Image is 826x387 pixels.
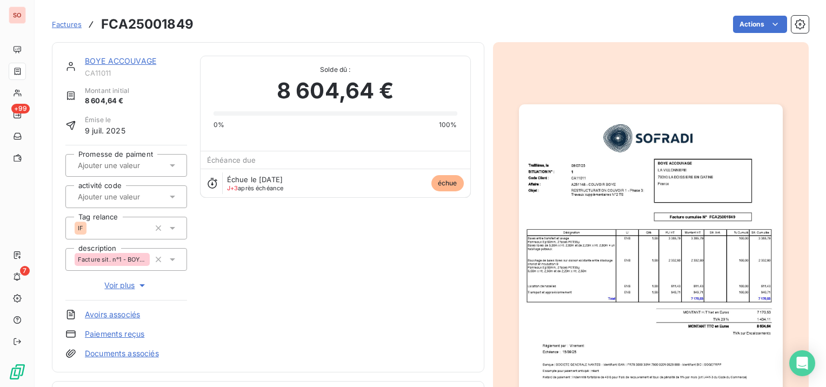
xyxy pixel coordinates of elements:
[431,175,464,191] span: échue
[207,156,256,164] span: Échéance due
[9,363,26,381] img: Logo LeanPay
[277,75,394,107] span: 8 604,64 €
[439,120,457,130] span: 100%
[77,192,185,202] input: Ajouter une valeur
[227,175,283,184] span: Échue le [DATE]
[733,16,787,33] button: Actions
[52,19,82,30] a: Factures
[52,20,82,29] span: Factures
[85,69,187,77] span: CA11011
[85,86,129,96] span: Montant initial
[85,125,125,136] span: 9 juil. 2025
[227,185,284,191] span: après échéance
[85,115,125,125] span: Émise le
[9,6,26,24] div: SO
[85,96,129,106] span: 8 604,64 €
[20,266,30,276] span: 7
[227,184,238,192] span: J+3
[101,15,194,34] h3: FCA25001849
[789,350,815,376] div: Open Intercom Messenger
[104,280,148,291] span: Voir plus
[11,104,30,114] span: +99
[214,120,224,130] span: 0%
[85,348,159,359] a: Documents associés
[85,309,140,320] a: Avoirs associés
[214,65,457,75] span: Solde dû :
[85,56,156,65] a: BOYE ACCOUVAGE
[78,225,83,231] span: IF
[85,329,144,339] a: Paiements reçus
[78,256,146,263] span: Facture sit. n°1 - BOYE ACCOUVAGE
[65,279,187,291] button: Voir plus
[77,161,185,170] input: Ajouter une valeur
